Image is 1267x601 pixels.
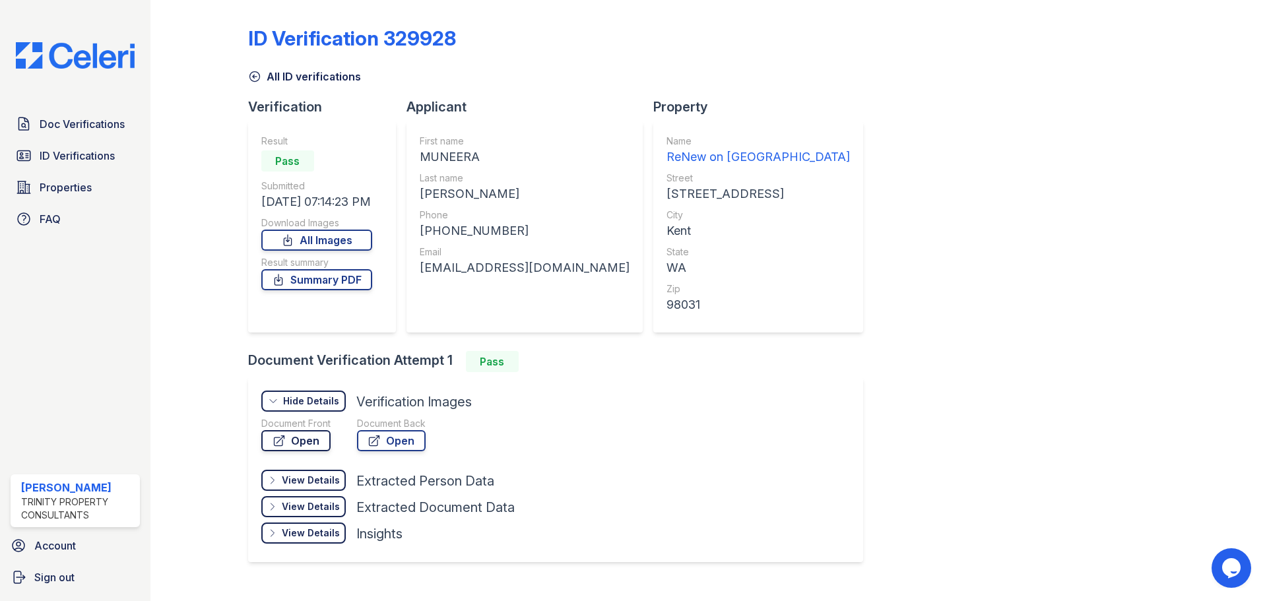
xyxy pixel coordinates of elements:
div: City [666,208,850,222]
div: Name [666,135,850,148]
div: Download Images [261,216,372,230]
iframe: chat widget [1212,548,1254,588]
div: Last name [420,172,630,185]
div: First name [420,135,630,148]
div: Pass [261,150,314,172]
div: WA [666,259,850,277]
div: Applicant [406,98,653,116]
div: ReNew on [GEOGRAPHIC_DATA] [666,148,850,166]
a: Name ReNew on [GEOGRAPHIC_DATA] [666,135,850,166]
a: Sign out [5,564,145,590]
a: Properties [11,174,140,201]
div: [STREET_ADDRESS] [666,185,850,203]
div: Result summary [261,256,372,269]
div: [EMAIL_ADDRESS][DOMAIN_NAME] [420,259,630,277]
div: Street [666,172,850,185]
a: ID Verifications [11,142,140,169]
div: [PHONE_NUMBER] [420,222,630,240]
a: Open [357,430,426,451]
div: Extracted Person Data [356,472,494,490]
div: Document Front [261,417,331,430]
div: View Details [282,526,340,540]
span: Account [34,538,76,554]
span: Doc Verifications [40,116,125,132]
div: [PERSON_NAME] [21,480,135,495]
div: Verification Images [356,393,472,411]
img: CE_Logo_Blue-a8612792a0a2168367f1c8372b55b34899dd931a85d93a1a3d3e32e68fde9ad4.png [5,42,145,69]
a: All ID verifications [248,69,361,84]
div: [DATE] 07:14:23 PM [261,193,372,211]
div: Email [420,245,630,259]
div: MUNEERA [420,148,630,166]
div: State [666,245,850,259]
div: Property [653,98,874,116]
div: Phone [420,208,630,222]
div: Insights [356,524,403,543]
span: FAQ [40,211,61,227]
div: Document Back [357,417,426,430]
div: Result [261,135,372,148]
div: Submitted [261,179,372,193]
div: Document Verification Attempt 1 [248,351,874,372]
a: FAQ [11,206,140,232]
div: View Details [282,500,340,513]
div: Trinity Property Consultants [21,495,135,522]
a: Summary PDF [261,269,372,290]
div: ID Verification 329928 [248,26,456,50]
div: Kent [666,222,850,240]
div: Pass [466,351,519,372]
div: Extracted Document Data [356,498,515,517]
span: Sign out [34,569,75,585]
div: Hide Details [283,395,339,408]
div: View Details [282,474,340,487]
div: Zip [666,282,850,296]
a: Account [5,532,145,559]
div: 98031 [666,296,850,314]
div: [PERSON_NAME] [420,185,630,203]
span: ID Verifications [40,148,115,164]
a: Doc Verifications [11,111,140,137]
div: Verification [248,98,406,116]
a: Open [261,430,331,451]
span: Properties [40,179,92,195]
a: All Images [261,230,372,251]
